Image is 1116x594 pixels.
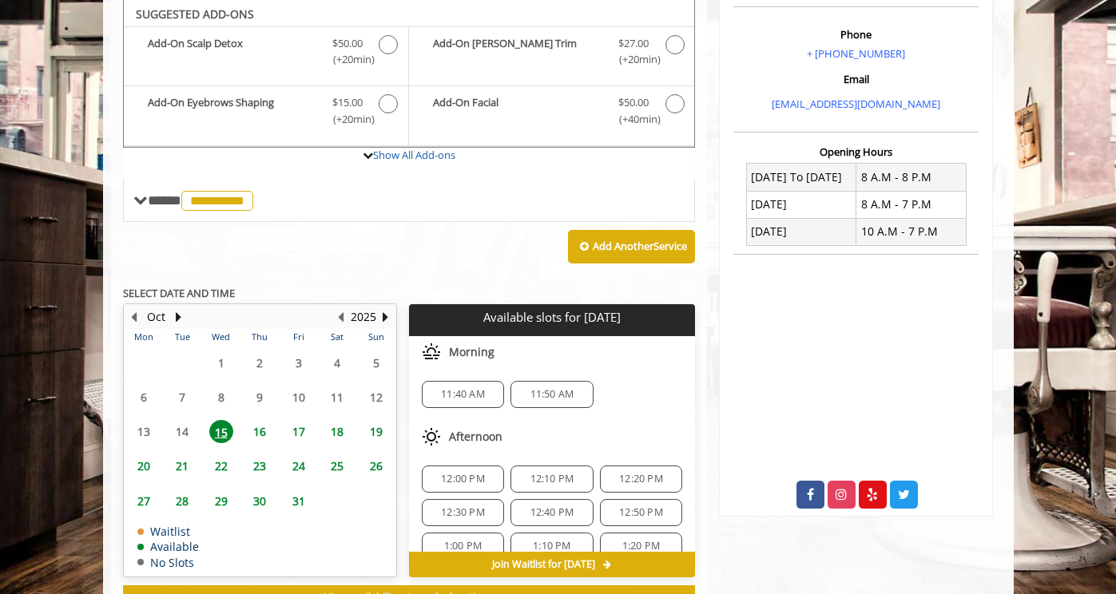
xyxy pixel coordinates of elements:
[248,420,272,443] span: 16
[600,499,682,526] div: 12:50 PM
[441,388,485,401] span: 11:40 AM
[856,218,967,245] td: 10 A.M - 7 P.M
[415,311,689,324] p: Available slots for [DATE]
[324,51,371,68] span: (+20min )
[449,430,502,443] span: Afternoon
[148,94,316,128] b: Add-On Eyebrows Shaping
[335,308,348,326] button: Previous Year
[209,420,233,443] span: 15
[433,94,602,128] b: Add-On Facial
[422,381,504,408] div: 11:40 AM
[147,308,165,326] button: Oct
[240,329,279,345] th: Thu
[279,483,317,517] td: Select day31
[746,218,856,245] td: [DATE]
[132,454,156,477] span: 20
[125,329,163,345] th: Mon
[807,46,905,61] a: + [PHONE_NUMBER]
[201,329,240,345] th: Wed
[332,35,363,52] span: $50.00
[856,191,967,218] td: 8 A.M - 7 P.M
[379,308,392,326] button: Next Year
[422,499,504,526] div: 12:30 PM
[123,286,235,300] b: SELECT DATE AND TIME
[170,454,194,477] span: 21
[422,427,441,446] img: afternoon slots
[132,489,156,513] span: 27
[441,506,485,519] span: 12:30 PM
[128,308,141,326] button: Previous Month
[318,414,356,449] td: Select day18
[137,556,199,568] td: No Slots
[332,94,363,111] span: $15.00
[492,558,595,571] span: Join Waitlist for [DATE]
[279,449,317,483] td: Select day24
[248,489,272,513] span: 30
[772,97,940,111] a: [EMAIL_ADDRESS][DOMAIN_NAME]
[132,35,400,73] label: Add-On Scalp Detox
[201,449,240,483] td: Select day22
[441,473,485,485] span: 12:00 PM
[530,506,574,519] span: 12:40 PM
[325,420,349,443] span: 18
[125,449,163,483] td: Select day20
[209,489,233,513] span: 29
[510,533,593,560] div: 1:10 PM
[209,454,233,477] span: 22
[318,449,356,483] td: Select day25
[137,541,199,552] td: Available
[619,506,663,519] span: 12:50 PM
[510,381,593,408] div: 11:50 AM
[373,148,455,162] a: Show All Add-ons
[417,94,686,132] label: Add-On Facial
[417,35,686,73] label: Add-On Beard Trim
[163,483,201,517] td: Select day28
[240,449,279,483] td: Select day23
[422,343,441,362] img: morning slots
[610,111,657,128] span: (+40min )
[510,465,593,493] div: 12:10 PM
[170,489,194,513] span: 28
[287,454,311,477] span: 24
[737,29,975,40] h3: Phone
[201,483,240,517] td: Select day29
[240,414,279,449] td: Select day16
[279,329,317,345] th: Fri
[533,540,570,552] span: 1:10 PM
[856,164,967,191] td: 8 A.M - 8 P.M
[248,454,272,477] span: 23
[364,454,388,477] span: 26
[422,465,504,493] div: 12:00 PM
[163,329,201,345] th: Tue
[324,111,371,128] span: (+20min )
[600,533,682,560] div: 1:20 PM
[173,308,185,326] button: Next Month
[137,525,199,537] td: Waitlist
[356,449,395,483] td: Select day26
[201,414,240,449] td: Select day15
[125,483,163,517] td: Select day27
[568,230,695,263] button: Add AnotherService
[433,35,602,69] b: Add-On [PERSON_NAME] Trim
[593,239,687,253] b: Add Another Service
[530,388,574,401] span: 11:50 AM
[622,540,660,552] span: 1:20 PM
[746,164,856,191] td: [DATE] To [DATE]
[240,483,279,517] td: Select day30
[364,420,388,443] span: 19
[287,420,311,443] span: 17
[279,414,317,449] td: Select day17
[444,540,482,552] span: 1:00 PM
[618,94,649,111] span: $50.00
[733,146,979,157] h3: Opening Hours
[530,473,574,485] span: 12:10 PM
[600,465,682,493] div: 12:20 PM
[510,499,593,526] div: 12:40 PM
[356,329,395,345] th: Sun
[318,329,356,345] th: Sat
[325,454,349,477] span: 25
[351,308,376,326] button: 2025
[287,489,311,513] span: 31
[356,414,395,449] td: Select day19
[618,35,649,52] span: $27.00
